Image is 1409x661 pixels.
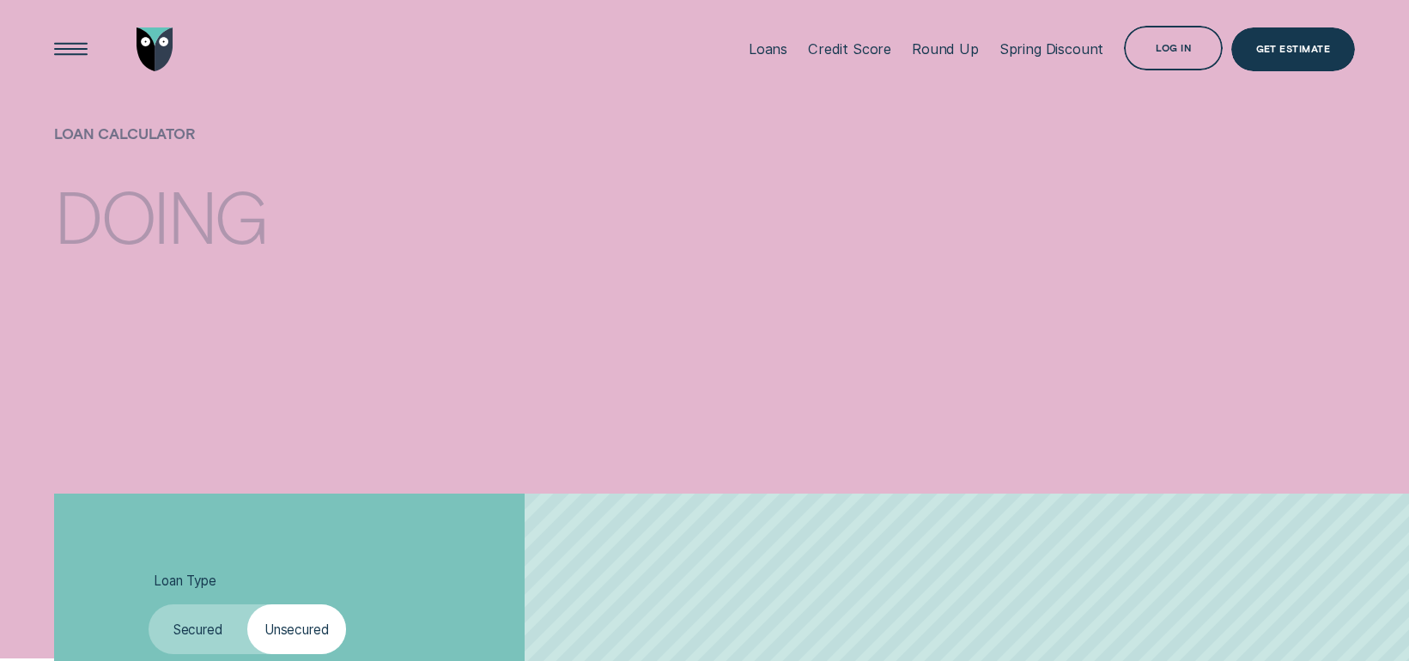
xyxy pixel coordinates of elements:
label: Unsecured [247,604,346,653]
div: Credit Score [808,40,891,58]
div: Loans [749,40,787,58]
label: Secured [149,604,247,653]
div: Doing [54,180,266,249]
button: Open Menu [49,27,94,72]
h4: Doing the maths is smart [54,155,482,362]
img: Wisr [137,27,173,72]
h1: Loan Calculator [54,125,482,171]
a: Get Estimate [1231,27,1355,72]
span: Loan Type [154,573,216,589]
div: Spring Discount [999,40,1104,58]
button: Log in [1124,26,1223,70]
div: Round Up [912,40,979,58]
